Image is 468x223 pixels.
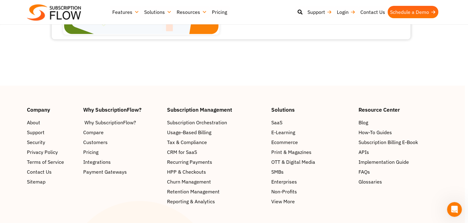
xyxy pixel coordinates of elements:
a: View More [271,198,352,205]
a: Integrations [83,158,161,166]
a: Terms of Service [27,158,77,166]
span: Churn Management [167,178,211,185]
span: Tax & Compliance [167,138,207,146]
span: Sitemap [27,178,45,185]
span: Terms of Service [27,158,64,166]
h4: Subscription Management [167,107,265,112]
a: Glossaries [358,178,435,185]
span: Retention Management [167,188,220,195]
span: Blog [358,119,368,126]
a: Non-Profits [271,188,352,195]
a: Retention Management [167,188,265,195]
span: Pricing [83,148,98,156]
span: SMBs [271,168,284,176]
span: Non-Profits [271,188,297,195]
span: Subscription Orchestration [167,119,227,126]
a: About [27,119,77,126]
a: Support [305,6,334,18]
a: Subscription Orchestration [167,119,265,126]
a: Solutions [142,6,174,18]
h4: Resource Center [358,107,435,112]
span: Recurring Payments [167,158,212,166]
a: Ecommerce [271,138,352,146]
span: SaaS [271,119,282,126]
a: Pricing [83,148,161,156]
h4: Company [27,107,77,112]
a: Sitemap [27,178,77,185]
span: Compare [83,129,104,136]
span: APIs [358,148,369,156]
span: View More [271,198,295,205]
span: Contact Us [27,168,52,176]
a: Login [334,6,358,18]
span: FAQs [358,168,370,176]
a: Payment Gateways [83,168,161,176]
a: Contact Us [358,6,388,18]
span: About [27,119,40,126]
span: Security [27,138,45,146]
a: Schedule a Demo [388,6,438,18]
span: Reporting & Analytics [167,198,215,205]
span: Customers [83,138,108,146]
img: Subscriptionflow [27,4,81,21]
span: E-Learning [271,129,295,136]
span: Payment Gateways [83,168,127,176]
h4: Why SubscriptionFlow? [83,107,161,112]
a: Resources [174,6,209,18]
span: CRM for SaaS [167,148,197,156]
a: Pricing [209,6,230,18]
a: E-Learning [271,129,352,136]
a: OTT & Digital Media [271,158,352,166]
a: FAQs [358,168,435,176]
a: Enterprises [271,178,352,185]
a: Print & Magazines [271,148,352,156]
a: Usage-Based Billing [167,129,265,136]
a: Privacy Policy [27,148,77,156]
span: Subscription Billing E-Book [358,138,418,146]
a: HPP & Checkouts [167,168,265,176]
a: Reporting & Analytics [167,198,265,205]
a: Support [27,129,77,136]
span: Privacy Policy [27,148,58,156]
iframe: Intercom live chat [447,202,462,217]
a: Contact Us [27,168,77,176]
span: How-To Guides [358,129,392,136]
a: Churn Management [167,178,265,185]
span: Why SubscriptionFlow? [84,119,136,126]
a: Features [110,6,142,18]
span: Ecommerce [271,138,298,146]
a: Recurring Payments [167,158,265,166]
a: Customers [83,138,161,146]
span: Usage-Based Billing [167,129,211,136]
span: Implementation Guide [358,158,409,166]
span: Enterprises [271,178,297,185]
span: HPP & Checkouts [167,168,206,176]
a: SMBs [271,168,352,176]
a: Blog [358,119,435,126]
span: OTT & Digital Media [271,158,315,166]
a: Why SubscriptionFlow? [83,119,161,126]
a: CRM for SaaS [167,148,265,156]
a: How-To Guides [358,129,435,136]
a: Subscription Billing E-Book [358,138,435,146]
a: SaaS [271,119,352,126]
a: Security [27,138,77,146]
span: Glossaries [358,178,382,185]
a: Tax & Compliance [167,138,265,146]
span: Support [27,129,45,136]
a: APIs [358,148,435,156]
a: Compare [83,129,161,136]
h4: Solutions [271,107,352,112]
a: Implementation Guide [358,158,435,166]
span: Print & Magazines [271,148,311,156]
span: Integrations [83,158,111,166]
